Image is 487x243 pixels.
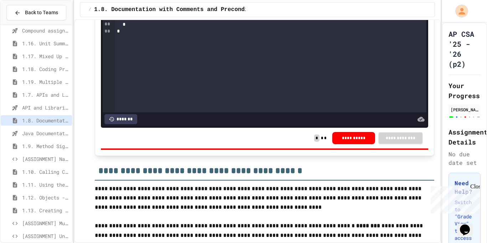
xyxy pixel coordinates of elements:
[94,5,265,14] span: 1.8. Documentation with Comments and Preconditions
[22,65,69,73] span: 1.18. Coding Practice 1a (1.1-1.6)
[22,104,69,111] span: API and Libraries - Topic 1.7
[451,106,478,113] div: [PERSON_NAME] [PERSON_NAME]
[428,183,480,214] iframe: chat widget
[22,117,69,124] span: 1.8. Documentation with Comments and Preconditions
[25,9,58,16] span: Back to Teams
[448,3,470,19] div: My Account
[448,127,481,147] h2: Assignment Details
[22,219,69,227] span: [ASSIGNMENT] Music Track Creator (LO4)
[22,181,69,188] span: 1.11. Using the Math Class
[22,78,69,86] span: 1.19. Multiple Choice Exercises for Unit 1a (1.1-1.6)
[448,150,481,167] div: No due date set
[22,207,69,214] span: 1.13. Creating and Initializing Objects: Constructors
[22,27,69,34] span: Compound assignment operators - Quiz
[455,179,475,196] h3: Need Help?
[448,81,481,101] h2: Your Progress
[457,214,480,236] iframe: chat widget
[22,194,69,201] span: 1.12. Objects - Instances of Classes
[22,168,69,176] span: 1.10. Calling Class Methods
[22,155,69,163] span: [ASSIGNMENT] Name Generator Tool (LO5)
[22,52,69,60] span: 1.17. Mixed Up Code Practice 1.1-1.6
[3,3,49,45] div: Chat with us now!Close
[448,29,481,69] h1: AP CSA '25 - '26 (p2)
[89,7,91,12] span: /
[22,130,69,137] span: Java Documentation with Comments - Topic 1.8
[22,40,69,47] span: 1.16. Unit Summary 1a (1.1-1.6)
[22,232,69,240] span: [ASSIGNMENT] University Registration System (LO4)
[22,91,69,98] span: 1.7. APIs and Libraries
[22,142,69,150] span: 1.9. Method Signatures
